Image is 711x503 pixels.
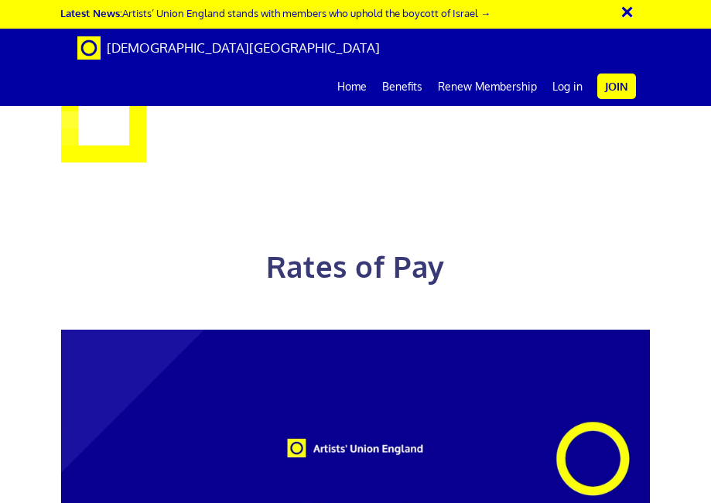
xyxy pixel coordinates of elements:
[60,6,491,19] a: Latest News:Artists’ Union England stands with members who uphold the boycott of Israel →
[107,39,380,56] span: [DEMOGRAPHIC_DATA][GEOGRAPHIC_DATA]
[60,6,122,19] strong: Latest News:
[66,29,391,67] a: Brand [DEMOGRAPHIC_DATA][GEOGRAPHIC_DATA]
[430,67,545,106] a: Renew Membership
[266,248,445,285] span: Rates of Pay
[330,67,374,106] a: Home
[374,67,430,106] a: Benefits
[545,67,590,106] a: Log in
[597,74,636,99] a: Join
